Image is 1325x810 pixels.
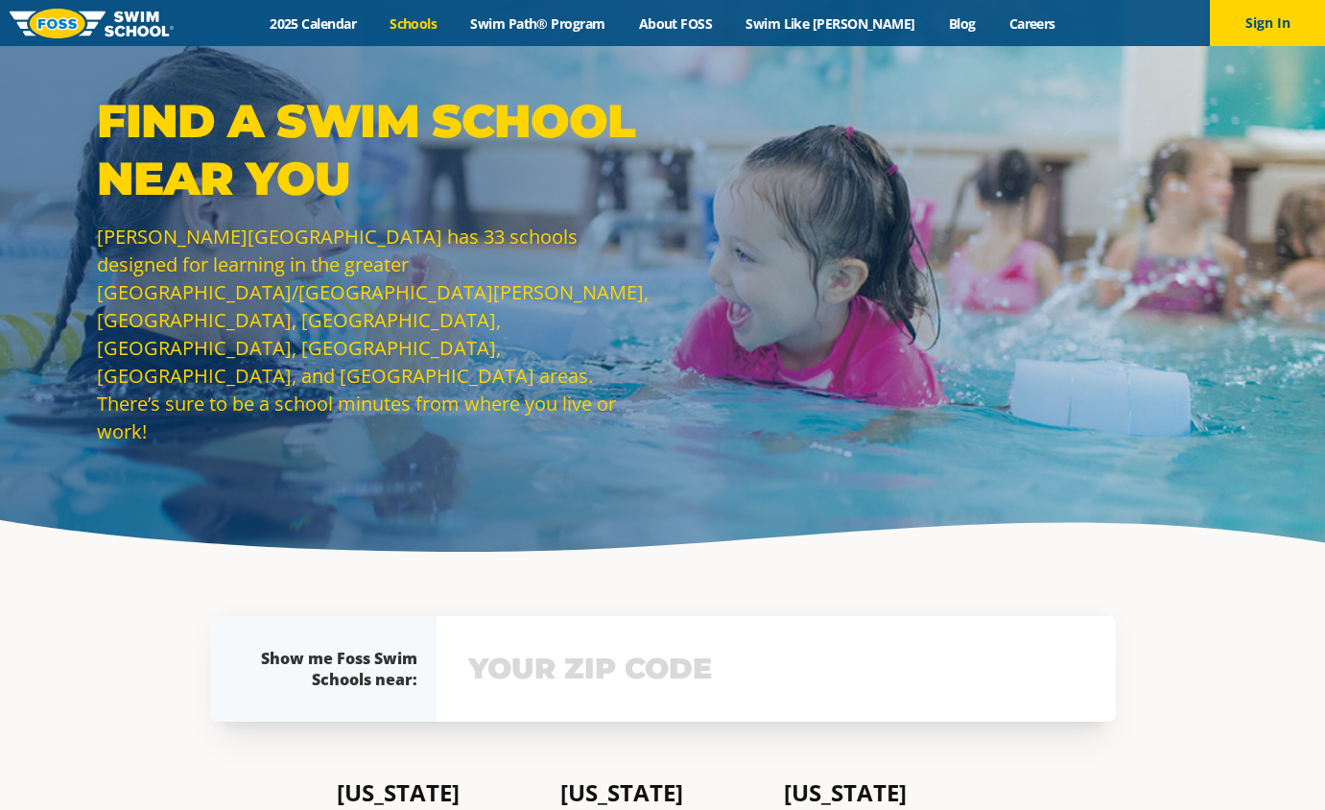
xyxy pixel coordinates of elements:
img: FOSS Swim School Logo [10,9,174,38]
a: About FOSS [622,14,729,33]
a: Swim Path® Program [454,14,622,33]
a: 2025 Calendar [253,14,373,33]
p: [PERSON_NAME][GEOGRAPHIC_DATA] has 33 schools designed for learning in the greater [GEOGRAPHIC_DA... [97,223,653,445]
a: Careers [992,14,1072,33]
a: Swim Like [PERSON_NAME] [729,14,933,33]
a: Blog [932,14,992,33]
input: YOUR ZIP CODE [463,641,1089,697]
h4: [US_STATE] [337,779,541,806]
h4: [US_STATE] [784,779,988,806]
a: Schools [373,14,454,33]
div: Show me Foss Swim Schools near: [248,648,417,690]
p: Find a Swim School Near You [97,92,653,207]
h4: [US_STATE] [560,779,765,806]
